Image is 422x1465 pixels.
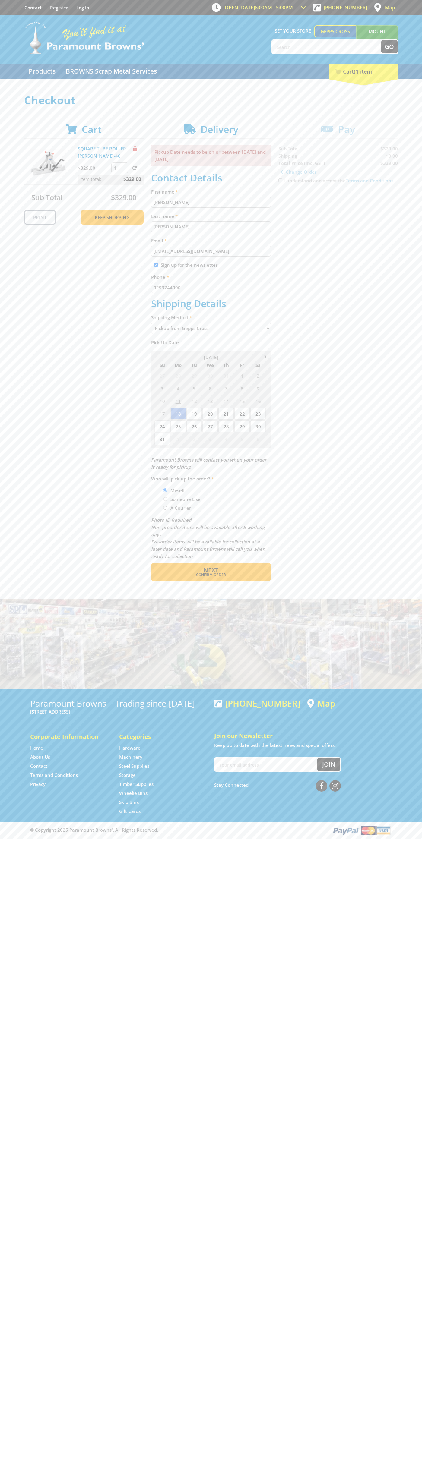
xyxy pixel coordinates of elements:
[234,382,250,394] span: 8
[202,382,218,394] span: 6
[151,237,271,244] label: Email
[30,732,107,741] h5: Corporate Information
[170,361,186,369] span: Mo
[151,172,271,184] h2: Contact Details
[151,298,271,309] h2: Shipping Details
[151,339,271,346] label: Pick Up Date
[151,323,271,334] select: Please select a shipping method.
[119,763,149,769] a: Go to the Steel Supplies page
[272,40,381,53] input: Search
[78,146,126,159] a: SQUARE TUBE ROLLER [PERSON_NAME]-40
[234,420,250,432] span: 29
[214,742,392,749] p: Keep up to date with the latest news and special offers.
[119,781,154,787] a: Go to the Timber Supplies page
[250,420,266,432] span: 30
[168,494,203,504] label: Someone Else
[186,408,202,420] span: 19
[151,273,271,281] label: Phone
[163,488,167,492] input: Please select who will pick up the order.
[218,420,234,432] span: 28
[163,506,167,510] input: Please select who will pick up the order.
[161,262,217,268] label: Sign up for the newsletter
[214,778,341,792] div: Stay Connected
[78,175,144,184] p: Item total:
[314,25,356,37] a: Gepps Cross
[30,781,46,787] a: Go to the Privacy page
[255,4,293,11] span: 8:00am - 5:00pm
[234,408,250,420] span: 22
[204,354,218,360] span: [DATE]
[119,790,148,796] a: Go to the Wheelie Bins page
[151,145,271,166] p: Pickup Date needs to be on or between [DATE] and [DATE]
[151,246,271,257] input: Please enter your email address.
[234,395,250,407] span: 15
[186,370,202,382] span: 29
[24,94,398,106] h1: Checkout
[218,433,234,445] span: 4
[154,370,170,382] span: 27
[202,420,218,432] span: 27
[24,825,398,836] div: ® Copyright 2025 Paramount Browns'. All Rights Reserved.
[250,395,266,407] span: 16
[168,485,187,496] label: Myself
[356,25,398,48] a: Mount [PERSON_NAME]
[332,825,392,836] img: PayPal, Mastercard, Visa accepted
[218,408,234,420] span: 21
[151,475,271,482] label: Who will pick up the order?
[82,123,102,136] span: Cart
[250,408,266,420] span: 23
[24,210,56,225] a: Print
[168,503,193,513] label: A Courier
[30,745,43,751] a: Go to the Home page
[317,758,340,771] button: Join
[30,772,78,778] a: Go to the Terms and Conditions page
[163,497,167,501] input: Please select who will pick up the order.
[201,123,238,136] span: Delivery
[234,370,250,382] span: 1
[186,433,202,445] span: 2
[151,282,271,293] input: Please enter your telephone number.
[30,708,208,715] p: [STREET_ADDRESS]
[354,68,374,75] span: (1 item)
[202,433,218,445] span: 3
[203,566,218,574] span: Next
[81,210,144,225] a: Keep Shopping
[151,188,271,195] label: First name
[151,213,271,220] label: Last name
[30,698,208,708] h3: Paramount Browns' - Trading since [DATE]
[170,370,186,382] span: 28
[164,573,258,577] span: Confirm order
[119,772,136,778] a: Go to the Storage page
[234,433,250,445] span: 5
[50,5,68,11] a: Go to the registration page
[202,408,218,420] span: 20
[381,40,398,53] button: Go
[186,420,202,432] span: 26
[202,361,218,369] span: We
[218,395,234,407] span: 14
[123,175,141,184] span: $329.00
[119,754,142,760] a: Go to the Machinery page
[119,745,141,751] a: Go to the Hardware page
[24,21,145,55] img: Paramount Browns'
[215,758,317,771] input: Your email address
[186,382,202,394] span: 5
[307,698,335,708] a: View a map of Gepps Cross location
[214,732,392,740] h5: Join our Newsletter
[154,361,170,369] span: Su
[151,457,266,470] em: Paramount Browns will contact you when your order is ready for pickup
[329,64,398,79] div: Cart
[218,382,234,394] span: 7
[218,361,234,369] span: Th
[186,395,202,407] span: 12
[170,433,186,445] span: 1
[119,808,141,814] a: Go to the Gift Cards page
[30,754,50,760] a: Go to the About Us page
[170,420,186,432] span: 25
[271,25,315,36] span: Set your store
[119,732,196,741] h5: Categories
[133,146,137,152] a: Remove from cart
[76,5,89,11] a: Log in
[186,361,202,369] span: Tu
[218,370,234,382] span: 31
